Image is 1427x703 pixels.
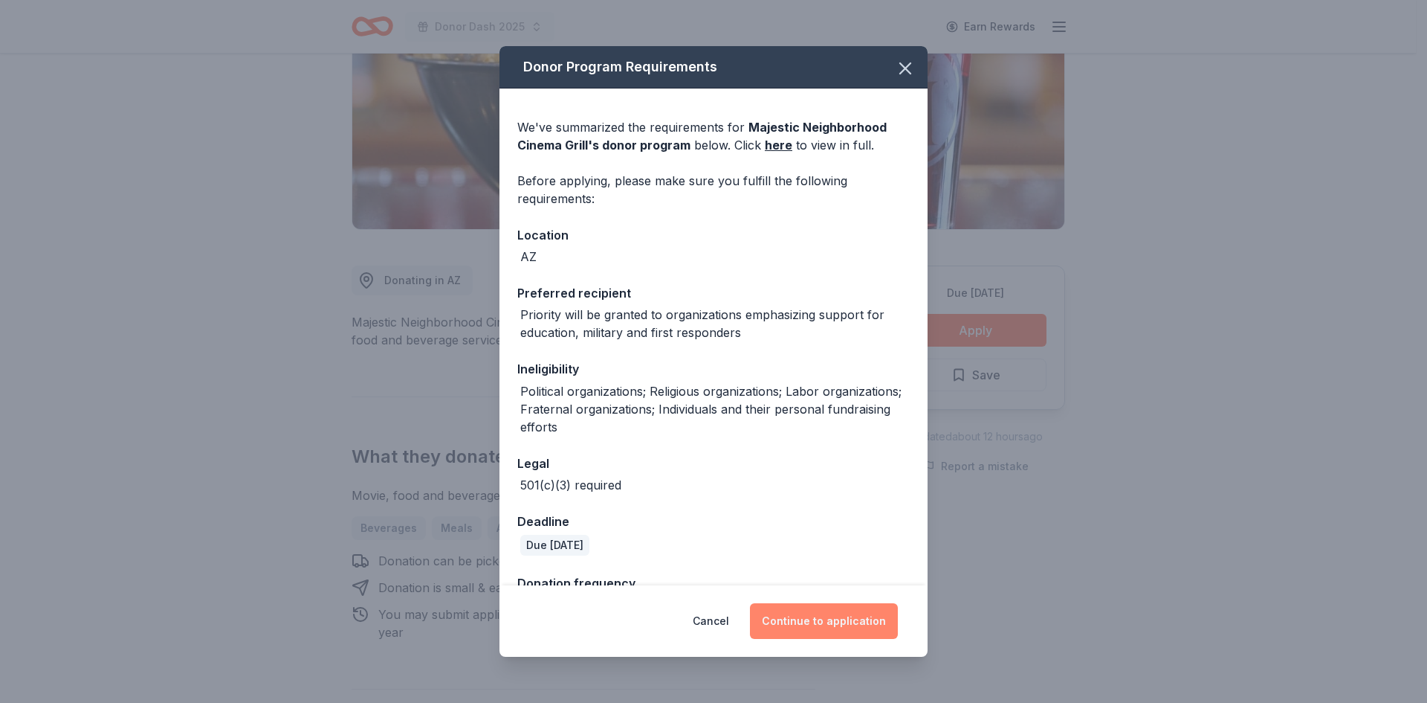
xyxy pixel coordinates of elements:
[520,382,910,436] div: Political organizations; Religious organizations; Labor organizations; Fraternal organizations; I...
[750,603,898,639] button: Continue to application
[520,248,537,266] div: AZ
[517,283,910,303] div: Preferred recipient
[517,172,910,208] div: Before applying, please make sure you fulfill the following requirements:
[517,225,910,245] div: Location
[517,454,910,473] div: Legal
[520,476,621,494] div: 501(c)(3) required
[517,359,910,379] div: Ineligibility
[520,306,910,341] div: Priority will be granted to organizations emphasizing support for education, military and first r...
[517,574,910,593] div: Donation frequency
[517,512,910,531] div: Deadline
[517,118,910,154] div: We've summarized the requirements for below. Click to view in full.
[693,603,729,639] button: Cancel
[520,535,589,556] div: Due [DATE]
[765,136,792,154] a: here
[499,46,928,89] div: Donor Program Requirements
